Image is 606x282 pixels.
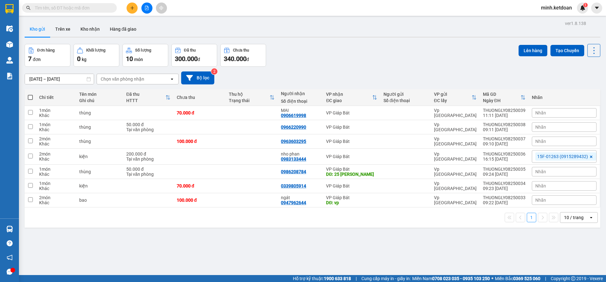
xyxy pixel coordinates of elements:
div: thùng [79,110,120,115]
div: Vp [GEOGRAPHIC_DATA] [434,181,477,191]
div: THUONGLY08250037 [483,136,526,141]
div: VP nhận [326,92,372,97]
div: Người gửi [383,92,428,97]
span: copyright [571,276,575,281]
div: Vp [GEOGRAPHIC_DATA] [434,108,477,118]
div: VP Giáp Bát [326,195,377,200]
div: kiện [79,183,120,188]
div: 10 / trang [564,214,584,221]
div: Chi tiết [39,95,73,100]
span: file-add [145,6,149,10]
span: plus [130,6,134,10]
div: 100.000 đ [177,198,223,203]
div: 09:10 [DATE] [483,141,526,146]
div: DĐ: vp [326,200,377,205]
span: question-circle [7,240,13,246]
div: Số điện thoại [281,99,320,104]
div: 50.000 đ [126,167,170,172]
div: VP Giáp Bát [326,167,377,172]
button: Kho gửi [25,21,50,37]
button: aim [156,3,167,14]
div: Nhãn [532,95,597,100]
span: notification [7,254,13,261]
div: Số lượng [135,48,151,52]
div: Tại văn phòng [126,172,170,177]
div: THUONGLY08250039 [483,108,526,113]
div: 50.000 đ [126,122,170,127]
div: thùng [79,139,120,144]
button: Trên xe [50,21,75,37]
div: 09:22 [DATE] [483,200,526,205]
div: 2 món [39,195,73,200]
div: bao [79,198,120,203]
div: 0986208784 [281,169,306,174]
span: caret-down [594,5,600,11]
span: kg [82,57,86,62]
button: plus [127,3,138,14]
div: 1 món [39,122,73,127]
button: Hàng đã giao [105,21,141,37]
div: VP gửi [434,92,472,97]
th: Toggle SortBy [323,89,380,106]
div: thùng [79,169,120,174]
th: Toggle SortBy [431,89,480,106]
div: Ngày ĐH [483,98,520,103]
div: THUONGLY08250035 [483,167,526,172]
div: Khác [39,141,73,146]
div: Người nhận [281,91,320,96]
div: Khối lượng [86,48,105,52]
div: 1 món [39,167,73,172]
span: Hỗ trợ kỹ thuật: [293,275,351,282]
div: THUONGLY08250036 [483,151,526,156]
div: 1 món [39,108,73,113]
div: 2 món [39,136,73,141]
div: thùng [79,125,120,130]
div: VP Giáp Bát [326,154,377,159]
div: Tên món [79,92,120,97]
span: Nhãn [535,125,546,130]
div: Đơn hàng [37,48,55,52]
div: Khác [39,127,73,132]
button: Bộ lọc [181,71,214,84]
div: 0339805914 [281,183,306,188]
span: Kết Đoàn [11,3,44,12]
div: kiện [79,154,120,159]
div: THUONGLY08250033 [483,195,526,200]
span: search [26,6,31,10]
div: Đã thu [184,48,196,52]
div: DĐ: 25 bùi ngọc dương [326,172,377,177]
span: Nhãn [535,183,546,188]
div: 16:15 [DATE] [483,156,526,162]
span: | [356,275,357,282]
span: Nhãn [535,110,546,115]
button: Lên hàng [519,45,547,56]
button: caret-down [591,3,602,14]
div: THUONGLY08250038 [483,122,526,127]
div: 0947962644 [281,200,306,205]
div: Vp [GEOGRAPHIC_DATA] [434,151,477,162]
div: Khác [39,113,73,118]
img: solution-icon [6,73,13,79]
div: Khác [39,172,73,177]
div: MAI [281,108,320,113]
div: ĐC lấy [434,98,472,103]
div: Vp [GEOGRAPHIC_DATA] [434,195,477,205]
div: Đã thu [126,92,165,97]
img: icon-new-feature [580,5,585,11]
img: warehouse-icon [6,25,13,32]
div: 2 món [39,151,73,156]
div: 09:11 [DATE] [483,127,526,132]
div: Chọn văn phòng nhận [101,76,144,82]
span: 340.000 [224,55,247,63]
div: 70.000 đ [177,183,223,188]
div: ver 1.8.138 [565,20,586,27]
span: đ [247,57,249,62]
img: logo-vxr [5,4,14,14]
span: 0 [77,55,80,63]
div: 0963603295 [281,139,306,144]
div: Trạng thái [229,98,270,103]
div: VP Giáp Bát [326,139,377,144]
strong: 0369 525 060 [513,276,540,281]
strong: PHIẾU GỬI HÀNG [12,35,44,49]
div: VP Giáp Bát [326,183,377,188]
